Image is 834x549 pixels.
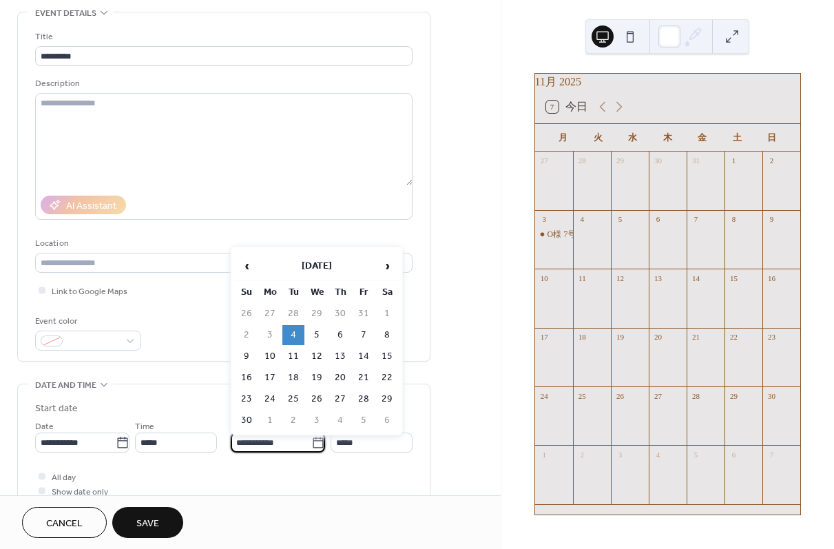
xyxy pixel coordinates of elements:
[259,411,281,431] td: 1
[577,449,587,459] div: 2
[720,124,754,152] div: 土
[35,314,138,329] div: Event color
[306,325,328,345] td: 5
[282,389,304,409] td: 25
[691,449,701,459] div: 5
[35,419,54,434] span: Date
[259,304,281,324] td: 27
[329,325,351,345] td: 6
[691,332,701,342] div: 21
[306,304,328,324] td: 29
[306,346,328,366] td: 12
[135,419,154,434] span: Time
[282,368,304,388] td: 18
[236,325,258,345] td: 2
[729,391,739,401] div: 29
[548,229,609,240] div: O様 7号レンタル
[376,304,398,324] td: 1
[767,273,777,283] div: 16
[353,304,375,324] td: 31
[581,124,615,152] div: 火
[539,449,550,459] div: 1
[329,346,351,366] td: 13
[650,124,685,152] div: 木
[35,6,96,21] span: Event details
[755,124,789,152] div: 日
[236,252,257,280] span: ‹
[35,30,410,44] div: Title
[577,332,587,342] div: 18
[259,389,281,409] td: 24
[259,282,281,302] th: Mo
[729,273,739,283] div: 15
[539,332,550,342] div: 17
[535,74,800,90] div: 11月 2025
[653,273,663,283] div: 13
[259,251,375,281] th: [DATE]
[353,411,375,431] td: 5
[259,346,281,366] td: 10
[353,389,375,409] td: 28
[236,389,258,409] td: 23
[306,411,328,431] td: 3
[577,391,587,401] div: 25
[616,124,650,152] div: 水
[236,282,258,302] th: Su
[615,332,625,342] div: 19
[52,485,108,499] span: Show date only
[729,214,739,225] div: 8
[539,156,550,166] div: 27
[653,391,663,401] div: 27
[577,214,587,225] div: 4
[729,332,739,342] div: 22
[376,282,398,302] th: Sa
[653,156,663,166] div: 30
[685,124,720,152] div: 金
[282,325,304,345] td: 4
[535,229,573,240] div: O様 7号レンタル
[615,449,625,459] div: 3
[539,273,550,283] div: 10
[329,282,351,302] th: Th
[376,346,398,366] td: 15
[353,368,375,388] td: 21
[615,156,625,166] div: 29
[259,325,281,345] td: 3
[52,284,127,299] span: Link to Google Maps
[615,391,625,401] div: 26
[767,332,777,342] div: 23
[236,304,258,324] td: 26
[615,273,625,283] div: 12
[729,156,739,166] div: 1
[35,378,96,393] span: Date and time
[691,391,701,401] div: 28
[46,517,83,531] span: Cancel
[236,346,258,366] td: 9
[539,214,550,225] div: 3
[376,368,398,388] td: 22
[282,346,304,366] td: 11
[35,402,78,416] div: Start date
[136,517,159,531] span: Save
[353,346,375,366] td: 14
[329,368,351,388] td: 20
[767,214,777,225] div: 9
[236,411,258,431] td: 30
[376,325,398,345] td: 8
[767,449,777,459] div: 7
[353,325,375,345] td: 7
[35,76,410,91] div: Description
[376,389,398,409] td: 29
[306,368,328,388] td: 19
[22,507,107,538] button: Cancel
[546,124,581,152] div: 月
[691,273,701,283] div: 14
[306,282,328,302] th: We
[767,391,777,401] div: 30
[329,411,351,431] td: 4
[615,214,625,225] div: 5
[329,304,351,324] td: 30
[541,97,592,116] button: 7今日
[329,389,351,409] td: 27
